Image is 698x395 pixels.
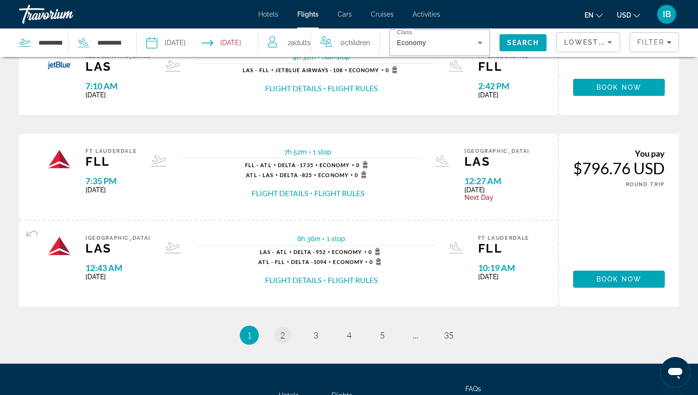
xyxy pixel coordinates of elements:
[293,249,326,255] span: 952
[660,357,690,387] iframe: Кнопка для запуску вікна повідомлень
[464,148,529,154] span: [GEOGRAPHIC_DATA]
[252,188,308,198] button: Flight Details
[573,79,665,96] button: Book now
[275,67,333,73] span: JetBlue Airways -
[280,330,285,340] span: 2
[413,330,418,340] span: ...
[85,81,151,91] span: 7:10 AM
[573,159,665,178] div: $796.76 USD
[585,8,603,22] button: Change language
[444,330,453,340] span: 35
[338,10,352,18] span: Cars
[369,258,384,265] span: 0
[85,148,137,154] span: Ft Lauderdale
[380,330,385,340] span: 5
[47,148,71,172] img: Airline logo
[293,249,316,255] span: Delta -
[19,2,114,27] a: Travorium
[291,39,311,47] span: Adults
[246,172,274,178] span: ATL - LAS
[258,28,379,57] button: Travelers: 2 adults, 0 children
[258,259,285,265] span: ATL - FLL
[260,249,287,255] span: LAS - ATL
[275,67,343,73] span: 108
[284,148,307,156] span: 7h 52m
[258,10,278,18] a: Hotels
[19,326,679,345] nav: Pagination
[464,194,529,201] span: Next Day
[327,235,345,243] span: 1 stop
[245,162,272,168] span: FLL - ATL
[202,28,241,57] button: Select return date
[617,8,640,22] button: Change currency
[596,275,641,283] span: Book now
[85,273,151,281] span: [DATE]
[85,186,137,194] span: [DATE]
[397,39,426,47] span: Economy
[478,273,529,281] span: [DATE]
[564,38,625,46] span: Lowest Price
[478,81,529,91] span: 2:42 PM
[347,330,351,340] span: 4
[386,66,400,74] span: 0
[85,241,151,255] span: LAS
[413,10,440,18] a: Activities
[313,330,318,340] span: 3
[85,154,137,169] span: FLL
[637,38,664,46] span: Filter
[314,188,364,198] button: Flight Rules
[368,248,383,255] span: 0
[564,37,612,48] mat-select: Sort by
[464,176,529,186] span: 12:27 AM
[265,275,321,285] button: Flight Details
[85,59,151,74] span: LAS
[146,28,186,57] button: Select depart date
[85,263,151,273] span: 12:43 AM
[328,83,377,94] button: Flight Rules
[291,259,327,265] span: 1094
[265,83,321,94] button: Flight Details
[47,53,71,77] img: Airline logo
[297,10,319,18] a: Flights
[507,39,539,47] span: Search
[288,36,311,49] span: 2
[47,235,71,259] img: Airline logo
[85,176,137,186] span: 7:35 PM
[630,32,679,52] button: Filters
[322,53,350,61] span: non-stop
[356,161,371,169] span: 0
[478,263,529,273] span: 10:19 AM
[280,172,302,178] span: Delta -
[465,385,481,393] a: FAQs
[573,271,665,288] button: Book now
[349,67,379,73] span: Economy
[464,186,529,194] span: [DATE]
[654,4,679,24] button: User Menu
[573,148,665,159] div: You pay
[345,39,370,47] span: Children
[297,235,321,243] span: 6h 36m
[278,162,313,168] span: 1735
[291,259,313,265] span: Delta -
[243,67,269,73] span: LAS - FLL
[478,91,529,99] span: [DATE]
[585,11,594,19] span: en
[478,241,529,255] span: FLL
[617,11,631,19] span: USD
[500,34,547,51] button: Search
[464,154,529,169] span: LAS
[371,10,394,18] a: Cruises
[478,235,529,241] span: Ft Lauderdale
[328,275,377,285] button: Flight Rules
[478,59,529,74] span: FLL
[313,148,331,156] span: 1 stop
[318,172,349,178] span: Economy
[85,91,151,99] span: [DATE]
